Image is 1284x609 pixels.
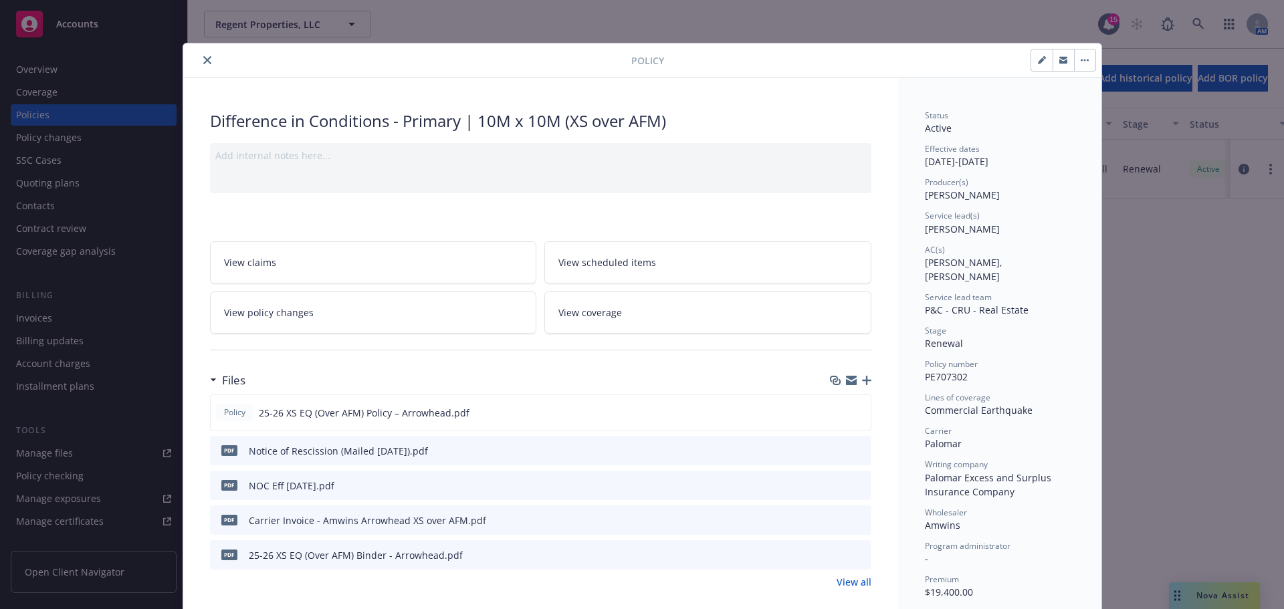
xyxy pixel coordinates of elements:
div: Add internal notes here... [215,148,866,162]
span: $19,400.00 [925,586,973,598]
span: Program administrator [925,540,1010,552]
span: Status [925,110,948,121]
span: Writing company [925,459,988,470]
span: PE707302 [925,370,968,383]
span: Policy [631,53,664,68]
button: download file [833,548,843,562]
div: [DATE] - [DATE] [925,143,1075,168]
button: download file [833,479,843,493]
span: View scheduled items [558,255,656,269]
div: Difference in Conditions - Primary | 10M x 10M (XS over AFM) [210,110,871,132]
button: download file [833,444,843,458]
span: pdf [221,550,237,560]
h3: Files [222,372,245,389]
a: View all [837,575,871,589]
span: View policy changes [224,306,314,320]
span: pdf [221,445,237,455]
span: - [925,552,928,565]
span: Active [925,122,952,134]
button: download file [832,406,843,420]
button: close [199,52,215,68]
span: [PERSON_NAME] [925,223,1000,235]
span: Carrier [925,425,952,437]
span: View claims [224,255,276,269]
span: Palomar Excess and Surplus Insurance Company [925,471,1054,498]
a: View coverage [544,291,871,334]
span: Premium [925,574,959,585]
span: Policy [221,406,248,418]
button: preview file [853,406,865,420]
button: download file [833,513,843,527]
a: View policy changes [210,291,537,334]
button: preview file [854,444,866,458]
div: Commercial Earthquake [925,403,1075,417]
span: AC(s) [925,244,945,255]
span: Amwins [925,519,960,531]
div: NOC Eff [DATE].pdf [249,479,334,493]
span: Wholesaler [925,507,967,518]
div: Carrier Invoice - Amwins Arrowhead XS over AFM.pdf [249,513,486,527]
span: Policy number [925,358,978,370]
span: Service lead(s) [925,210,980,221]
span: Renewal [925,337,963,350]
span: Producer(s) [925,176,968,188]
div: 25-26 XS EQ (Over AFM) Binder - Arrowhead.pdf [249,548,463,562]
span: P&C - CRU - Real Estate [925,303,1029,316]
div: Notice of Rescission (Mailed [DATE]).pdf [249,444,428,458]
span: Palomar [925,437,962,450]
button: preview file [854,548,866,562]
span: pdf [221,480,237,490]
a: View claims [210,241,537,283]
span: [PERSON_NAME], [PERSON_NAME] [925,256,1005,283]
button: preview file [854,479,866,493]
button: preview file [854,513,866,527]
span: View coverage [558,306,622,320]
a: View scheduled items [544,241,871,283]
span: pdf [221,515,237,525]
span: [PERSON_NAME] [925,189,1000,201]
span: 25-26 XS EQ (Over AFM) Policy – Arrowhead.pdf [259,406,469,420]
span: Effective dates [925,143,980,154]
span: Stage [925,325,946,336]
span: Service lead team [925,291,992,303]
div: Files [210,372,245,389]
span: Lines of coverage [925,392,990,403]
